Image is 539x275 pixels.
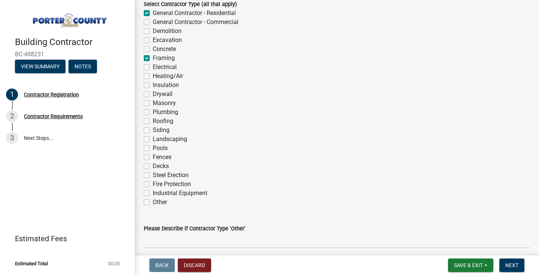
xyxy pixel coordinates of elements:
[153,126,170,135] label: Siding
[155,262,169,268] span: Back
[505,262,518,268] span: Next
[153,99,176,108] label: Masonry
[153,18,238,27] label: General Contractor - Commercial
[448,258,493,272] button: Save & Exit
[15,261,48,266] span: Estimated Total
[153,135,187,144] label: Landscaping
[499,258,524,272] button: Next
[6,89,18,101] div: 1
[144,2,237,7] label: Select Contractor Type (all that apply)
[6,132,18,144] div: 3
[178,258,211,272] button: Discard
[15,8,123,29] img: Porter County, Indiana
[15,51,120,58] span: BC-488231
[153,36,182,45] label: Excavation
[24,92,79,97] div: Contractor Registration
[24,114,83,119] div: Contractor Requirements
[153,72,183,81] label: Heating/Air
[153,63,177,72] label: Electrical
[153,27,182,36] label: Demolition
[153,81,179,90] label: Insulation
[153,117,173,126] label: Roofing
[153,198,167,207] label: Other
[153,108,178,117] label: Plumbing
[153,45,176,54] label: Concrete
[153,90,173,99] label: Drywall
[153,153,171,162] label: Fences
[153,171,189,180] label: Steel Erection
[153,189,207,198] label: Industrial Equipment
[454,262,483,268] span: Save & Exit
[153,144,168,153] label: Pools
[15,64,66,70] wm-modal-confirm: Summary
[68,64,97,70] wm-modal-confirm: Notes
[153,162,169,171] label: Decks
[6,231,123,246] a: Estimated Fees
[6,110,18,122] div: 2
[149,258,175,272] button: Back
[15,60,66,73] button: View Summary
[68,60,97,73] button: Notes
[15,37,129,48] h4: Building Contractor
[153,9,236,18] label: General Contractor - Residential
[153,180,191,189] label: Fire Protection
[108,261,120,266] span: $0.00
[144,226,246,231] label: Please Describe if Contractor Type 'Other'
[153,54,175,63] label: Framing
